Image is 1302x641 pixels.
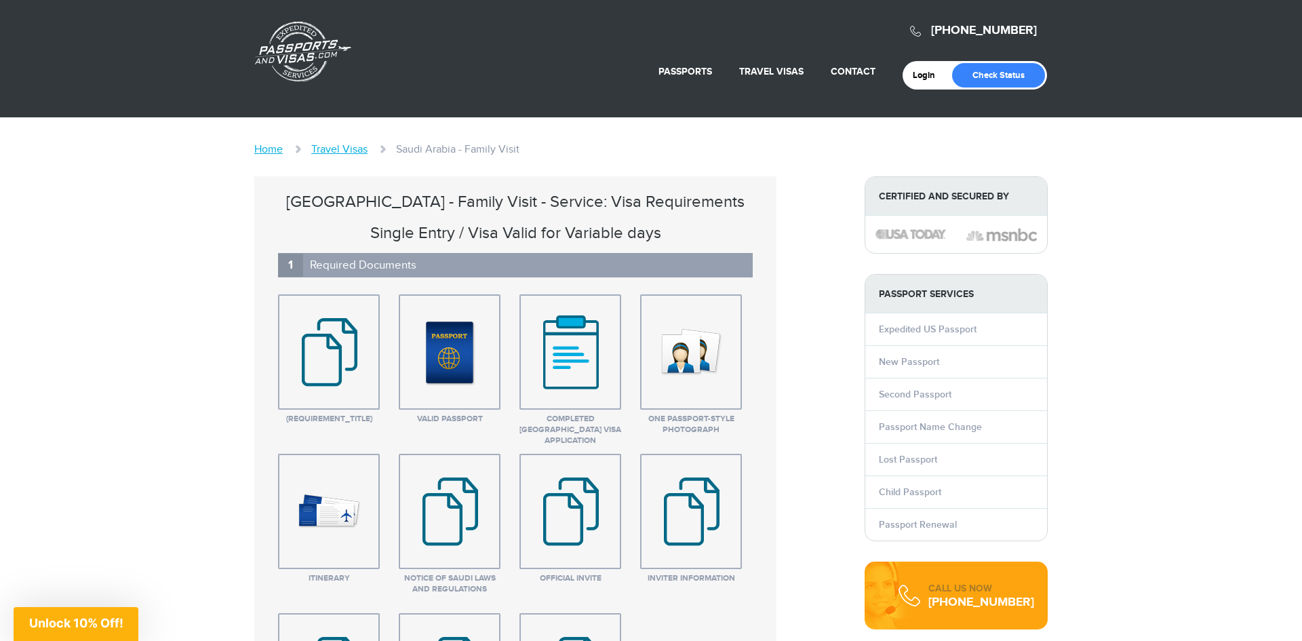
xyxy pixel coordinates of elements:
li: Saudi Arabia - Family Visit [396,143,519,156]
a: image description One Passport-style Photograph [640,294,742,410]
a: New Passport [879,356,939,368]
a: Second Passport [879,389,951,400]
a: Lost Passport [879,454,937,465]
img: image description [644,461,738,562]
img: image description [657,318,725,386]
div: CALL US NOW [928,582,1034,596]
strong: PASSPORT SERVICES [865,275,1047,313]
a: Check Status [952,63,1045,88]
span: Inviter Information [640,573,742,584]
a: image description Valid Passport [399,294,500,410]
a: image description Inviter Information [640,454,742,569]
iframe: Intercom live chat [1256,595,1288,627]
a: Travel Visas [311,143,368,156]
a: image description Itinerary [278,454,380,569]
a: image description Completed [GEOGRAPHIC_DATA] Visa Application [519,294,621,410]
a: Expedited US Passport [879,324,976,335]
span: 1 [278,254,303,277]
h2: Required Documents [278,253,753,277]
a: Child Passport [879,486,941,498]
span: Completed [GEOGRAPHIC_DATA] Visa Application [519,414,621,446]
div: Unlock 10% Off! [14,607,138,641]
img: {requirement_title} [282,301,376,403]
span: Official Invite [519,573,621,584]
img: image description [875,229,946,239]
img: image description [295,478,363,545]
a: Contact [831,66,875,77]
div: [PHONE_NUMBER] [928,596,1034,609]
a: {requirement_title} {requirement_title} [278,294,380,410]
a: Passport Name Change [879,421,982,433]
span: Valid Passport [399,414,500,425]
img: image description [416,318,484,386]
img: image description [966,227,1037,243]
h3: Single Entry / Visa Valid for Variable days [278,225,753,242]
a: image description Notice of Saudi Laws and Regulations [399,454,500,569]
a: image description Official Invite [519,454,621,569]
img: image description [403,461,496,562]
a: Home [254,143,283,156]
a: Login [913,70,945,81]
img: image description [524,301,617,403]
a: Travel Visas [739,66,804,77]
a: Passport Renewal [879,519,957,530]
span: One Passport-style Photograph [640,414,742,435]
span: Itinerary [278,573,380,584]
span: {requirement_title} [278,414,380,425]
span: Notice of Saudi Laws and Regulations [399,573,500,595]
img: image description [524,461,617,562]
a: [PHONE_NUMBER] [931,23,1037,38]
span: Unlock 10% Off! [29,616,123,630]
h1: [GEOGRAPHIC_DATA] - Family Visit - Service: Visa Requirements [278,193,753,211]
strong: Certified and Secured by [865,177,1047,216]
a: Passports [658,66,712,77]
a: Passports & [DOMAIN_NAME] [255,21,351,82]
